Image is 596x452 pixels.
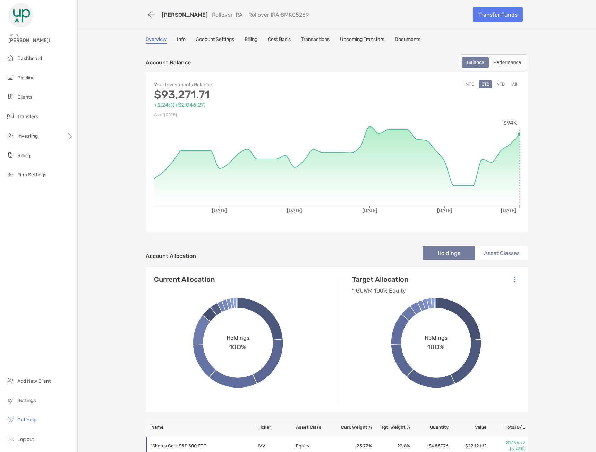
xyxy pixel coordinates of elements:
[437,208,452,214] tspan: [DATE]
[489,58,525,67] div: Performance
[177,36,186,44] a: Info
[6,54,15,62] img: dashboard icon
[17,398,36,403] span: Settings
[154,111,337,119] p: As of [DATE]
[212,208,227,214] tspan: [DATE]
[17,133,38,139] span: Investing
[268,36,291,44] a: Cost Basis
[352,286,408,295] p: 1 GUWM 100% Equity
[463,58,488,67] div: Balance
[503,120,517,126] tspan: $94K
[154,90,337,99] p: $93,271.71
[257,418,296,437] th: Ticker
[287,208,302,214] tspan: [DATE]
[17,417,36,423] span: Get Help
[6,112,15,120] img: transfers icon
[6,151,15,159] img: billing icon
[6,435,15,443] img: logout icon
[487,446,525,452] p: (5.72%)
[362,208,377,214] tspan: [DATE]
[427,341,445,351] span: 100%
[460,54,528,70] div: segmented control
[340,36,384,44] a: Upcoming Transfers
[196,36,234,44] a: Account Settings
[154,101,337,109] p: +2.24% ( +$2,046.27 )
[6,376,15,385] img: add_new_client icon
[17,378,51,384] span: Add New Client
[151,442,248,450] p: iShares Core S&P 500 ETF
[154,275,215,284] h4: Current Allocation
[6,415,15,424] img: get-help icon
[17,114,38,120] span: Transfers
[229,341,247,351] span: 100%
[17,172,46,178] span: Firm Settings
[334,418,372,437] th: Curr. Weight %
[6,73,15,81] img: pipeline icon
[479,80,492,88] button: QTD
[301,36,330,44] a: Transactions
[17,55,42,61] span: Dashboard
[514,276,515,282] img: Icon List Menu
[146,36,167,44] a: Overview
[8,37,73,43] span: [PERSON_NAME]!
[473,7,523,22] a: Transfer Funds
[296,418,334,437] th: Asset Class
[8,3,33,28] img: Zoe Logo
[227,334,249,341] span: Holdings
[154,80,337,89] p: Your Investments Balance
[6,93,15,101] img: clients icon
[17,436,34,442] span: Log out
[487,418,528,437] th: Total G/L
[146,253,196,259] h4: Account Allocation
[475,246,528,260] li: Asset Classes
[146,58,191,67] p: Account Balance
[463,80,477,88] button: MTD
[352,275,408,284] h4: Target Allocation
[212,11,309,18] p: Rollover IRA - Rollover IRA 8MK05269
[17,75,35,81] span: Pipeline
[423,246,475,260] li: Holdings
[17,153,30,158] span: Billing
[6,170,15,179] img: firm-settings icon
[162,11,208,18] a: [PERSON_NAME]
[494,80,508,88] button: YTD
[425,334,448,341] span: Holdings
[509,80,520,88] button: All
[410,418,449,437] th: Quantity
[6,396,15,404] img: settings icon
[449,418,487,437] th: Value
[372,418,410,437] th: Tgt. Weight %
[17,94,32,100] span: Clients
[487,440,525,446] p: $1,196.77
[146,418,257,437] th: Name
[245,36,257,44] a: Billing
[501,208,516,214] tspan: [DATE]
[6,131,15,140] img: investing icon
[395,36,420,44] a: Documents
